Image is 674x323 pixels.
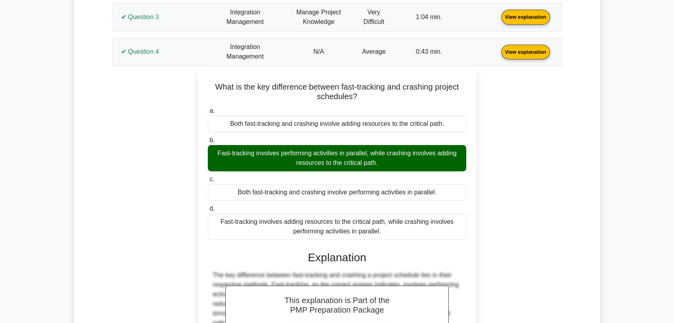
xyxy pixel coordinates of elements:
a: View explanation [498,13,553,20]
a: View explanation [498,48,553,55]
span: b. [209,137,215,143]
span: d. [209,205,215,212]
span: a. [209,107,215,114]
div: Fast-tracking involves performing activities in parallel, while crashing involves adding resource... [208,145,466,171]
div: Fast-tracking involves adding resources to the critical path, while crashing involves performing ... [208,213,466,240]
span: c. [209,176,214,182]
div: Both fast-tracking and crashing involve performing activities in parallel. [208,184,466,201]
h3: Explanation [213,251,461,264]
div: Both fast-tracking and crashing involve adding resources to the critical path. [208,115,466,132]
h5: What is the key difference between fast-tracking and crashing project schedules? [207,82,467,101]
